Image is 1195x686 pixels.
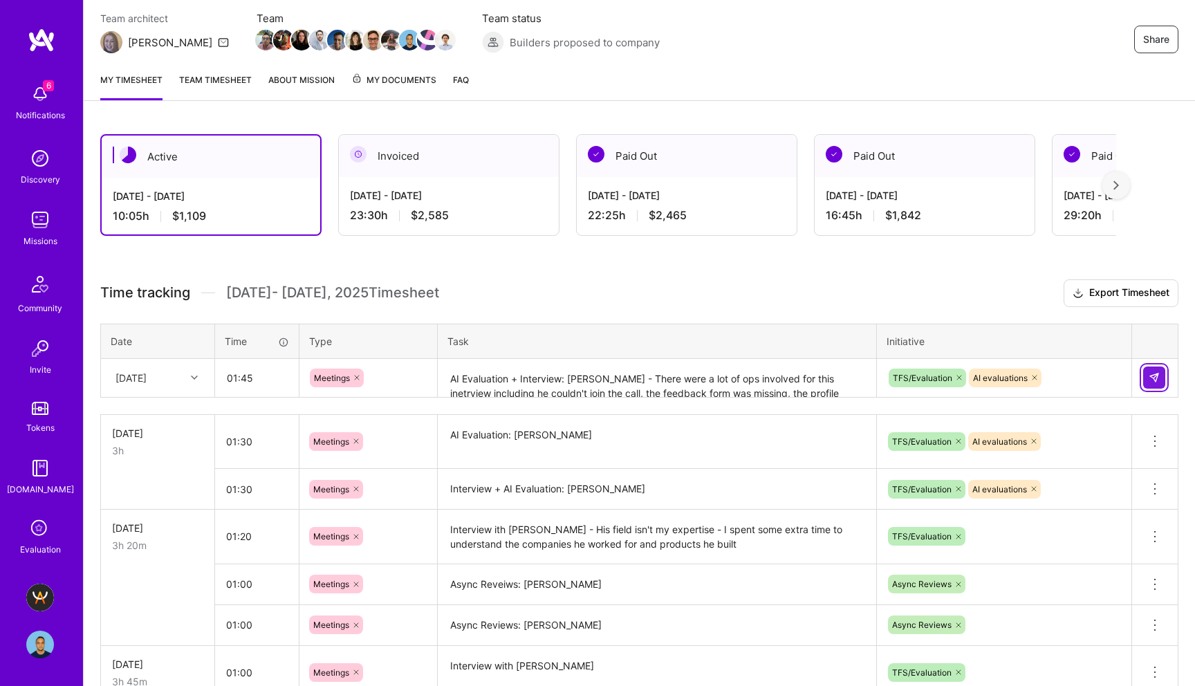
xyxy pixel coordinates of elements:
[826,146,842,163] img: Paid Out
[438,324,877,358] th: Task
[439,511,875,563] textarea: Interview ith [PERSON_NAME] - His field isn't my expertise - I spent some extra time to understan...
[215,471,299,508] input: HH:MM
[1143,367,1167,389] div: null
[23,584,57,611] a: A.Team - Grow A.Team's Community & Demand
[892,620,952,630] span: Async Reviews
[588,208,786,223] div: 22:25 h
[588,188,786,203] div: [DATE] - [DATE]
[26,584,54,611] img: A.Team - Grow A.Team's Community & Demand
[7,482,74,497] div: [DOMAIN_NAME]
[328,28,346,52] a: Team Member Avatar
[892,579,952,589] span: Async Reviews
[363,30,384,50] img: Team Member Avatar
[439,566,875,604] textarea: Async Reveiws: [PERSON_NAME]
[972,436,1027,447] span: AI evaluations
[112,657,203,671] div: [DATE]
[112,426,203,441] div: [DATE]
[482,31,504,53] img: Builders proposed to company
[453,73,469,100] a: FAQ
[1073,286,1084,301] i: icon Download
[1064,146,1080,163] img: Paid Out
[273,30,294,50] img: Team Member Avatar
[100,31,122,53] img: Team Architect
[21,172,60,187] div: Discovery
[1134,26,1178,53] button: Share
[26,454,54,482] img: guide book
[26,420,55,435] div: Tokens
[172,209,206,223] span: $1,109
[339,135,559,177] div: Invoiced
[346,28,364,52] a: Team Member Avatar
[351,73,436,88] span: My Documents
[364,28,382,52] a: Team Member Avatar
[115,371,147,385] div: [DATE]
[892,436,952,447] span: TFS/Evaluation
[435,30,456,50] img: Team Member Avatar
[112,521,203,535] div: [DATE]
[255,30,276,50] img: Team Member Avatar
[439,416,875,468] textarea: AI Evaluation: [PERSON_NAME]
[24,268,57,301] img: Community
[510,35,660,50] span: Builders proposed to company
[815,135,1035,177] div: Paid Out
[293,28,311,52] a: Team Member Avatar
[309,30,330,50] img: Team Member Avatar
[28,28,55,53] img: logo
[327,30,348,50] img: Team Member Avatar
[436,28,454,52] a: Team Member Avatar
[102,136,320,178] div: Active
[311,28,328,52] a: Team Member Avatar
[439,470,875,508] textarea: Interview + AI Evaluation: [PERSON_NAME]
[649,208,687,223] span: $2,465
[313,579,349,589] span: Meetings
[128,35,212,50] div: [PERSON_NAME]
[100,73,163,100] a: My timesheet
[30,362,51,377] div: Invite
[439,360,875,397] textarea: AI Evaluation + Interview: [PERSON_NAME] - There were a lot of ops involved for this inetrview in...
[218,37,229,48] i: icon Mail
[16,108,65,122] div: Notifications
[400,28,418,52] a: Team Member Avatar
[26,80,54,108] img: bell
[27,516,53,542] i: icon SelectionTeam
[887,334,1122,349] div: Initiative
[291,30,312,50] img: Team Member Avatar
[350,208,548,223] div: 23:30 h
[18,301,62,315] div: Community
[588,146,604,163] img: Paid Out
[216,360,298,396] input: HH:MM
[268,73,335,100] a: About Mission
[101,324,215,358] th: Date
[885,208,921,223] span: $1,842
[24,234,57,248] div: Missions
[314,373,350,383] span: Meetings
[179,73,252,100] a: Team timesheet
[215,606,299,643] input: HH:MM
[382,28,400,52] a: Team Member Avatar
[577,135,797,177] div: Paid Out
[972,484,1027,494] span: AI evaluations
[23,631,57,658] a: User Avatar
[112,538,203,553] div: 3h 20m
[257,28,275,52] a: Team Member Avatar
[215,518,299,555] input: HH:MM
[973,373,1028,383] span: AI evaluations
[439,606,875,645] textarea: Async Reviews: [PERSON_NAME]
[26,206,54,234] img: teamwork
[191,374,198,381] i: icon Chevron
[350,146,367,163] img: Invoiced
[826,208,1023,223] div: 16:45 h
[893,373,952,383] span: TFS/Evaluation
[100,11,229,26] span: Team architect
[1149,372,1160,383] img: Submit
[1113,180,1119,190] img: right
[26,145,54,172] img: discovery
[417,30,438,50] img: Team Member Avatar
[257,11,454,26] span: Team
[892,484,952,494] span: TFS/Evaluation
[892,667,952,678] span: TFS/Evaluation
[113,189,309,203] div: [DATE] - [DATE]
[43,80,54,91] span: 6
[299,324,438,358] th: Type
[20,542,61,557] div: Evaluation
